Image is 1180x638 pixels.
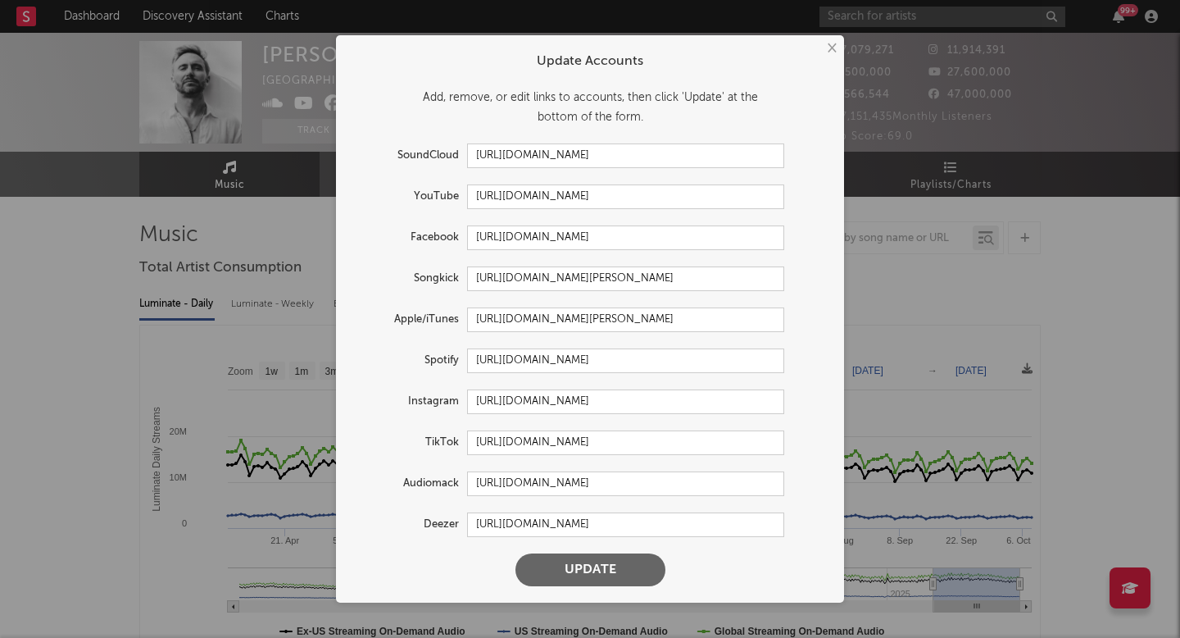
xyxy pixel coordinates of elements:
[352,88,828,127] div: Add, remove, or edit links to accounts, then click 'Update' at the bottom of the form.
[352,351,467,371] label: Spotify
[352,433,467,453] label: TikTok
[352,310,467,330] label: Apple/iTunes
[352,187,467,207] label: YouTube
[352,392,467,412] label: Instagram
[352,146,467,166] label: SoundCloud
[352,515,467,535] label: Deezer
[352,52,828,71] div: Update Accounts
[352,228,467,248] label: Facebook
[822,39,840,57] button: ×
[352,474,467,494] label: Audiomack
[515,554,665,586] button: Update
[352,269,467,289] label: Songkick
